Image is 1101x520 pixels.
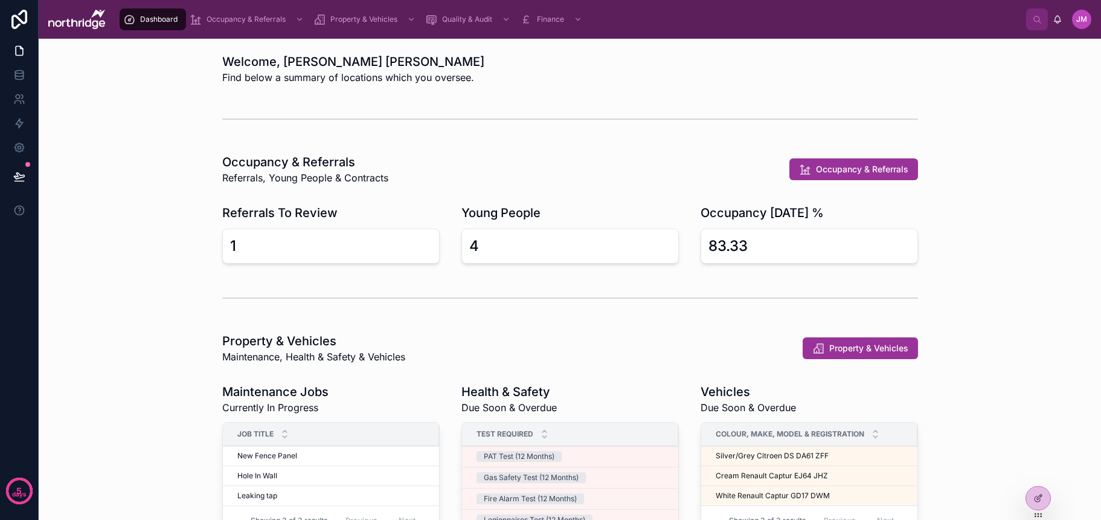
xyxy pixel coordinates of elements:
h1: Health & Safety [461,383,557,400]
span: Due Soon & Overdue [701,400,796,415]
span: Hole In Wall [237,471,277,481]
span: JM [1076,15,1087,24]
span: White Renault Captur GD17 DWM [716,491,830,501]
a: Cream Renault Captur EJ64 JHZ [716,471,903,481]
span: Dashboard [140,15,178,24]
p: 5 [16,485,22,497]
div: 4 [469,236,479,256]
span: Property & Vehicles [330,15,397,24]
a: Hole In Wall [237,471,425,481]
span: Find below a summary of locations which you oversee. [222,70,484,85]
span: Quality & Audit [442,15,492,24]
h1: Welcome, [PERSON_NAME] [PERSON_NAME] [222,53,484,70]
h1: Occupancy & Referrals [222,154,388,171]
a: Dashboard [120,8,186,30]
h1: Occupancy [DATE] % [701,204,824,221]
h1: Referrals To Review [222,204,338,221]
div: Gas Safety Test (12 Months) [484,472,579,483]
a: Silver/Grey Citroen DS DA61 ZFF [716,451,903,461]
span: Occupancy & Referrals [816,163,908,175]
span: Occupancy & Referrals [207,15,286,24]
a: Leaking tap [237,491,425,501]
a: PAT Test (12 Months) [477,451,664,462]
div: 1 [230,236,236,256]
h1: Property & Vehicles [222,333,405,349]
span: Referrals, Young People & Contracts [222,171,388,185]
span: Property & Vehicles [829,342,908,354]
p: days [12,490,27,499]
span: Cream Renault Captur EJ64 JHZ [716,471,828,481]
div: 83.33 [708,236,748,256]
span: Maintenance, Health & Safety & Vehicles [222,349,405,364]
h1: Vehicles [701,383,796,400]
div: Fire Alarm Test (12 Months) [484,493,577,504]
span: Job Title [237,429,274,439]
img: App logo [48,10,105,29]
button: Occupancy & Referrals [789,158,918,180]
a: Quality & Audit [422,8,516,30]
button: Property & Vehicles [803,337,918,359]
span: Silver/Grey Citroen DS DA61 ZFF [716,451,829,461]
a: Fire Alarm Test (12 Months) [477,493,664,504]
span: New Fence Panel [237,451,297,461]
div: PAT Test (12 Months) [484,451,554,462]
a: Gas Safety Test (12 Months) [477,472,664,483]
a: Occupancy & Referrals [186,8,310,30]
a: New Fence Panel [237,451,425,461]
span: Currently In Progress [222,400,329,415]
span: Due Soon & Overdue [461,400,557,415]
span: Test Required [477,429,533,439]
a: Finance [516,8,588,30]
span: Finance [537,15,564,24]
a: Property & Vehicles [310,8,422,30]
div: scrollable content [115,6,1026,33]
h1: Maintenance Jobs [222,383,329,400]
a: White Renault Captur GD17 DWM [716,491,903,501]
h1: Young People [461,204,541,221]
span: Leaking tap [237,491,277,501]
span: Colour, Make, Model & Registration [716,429,864,439]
